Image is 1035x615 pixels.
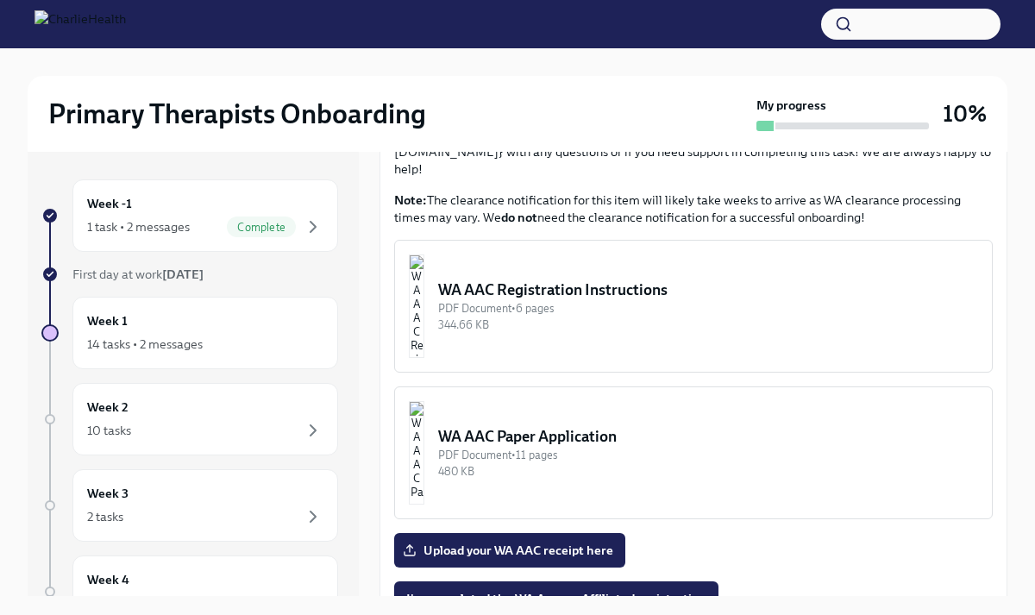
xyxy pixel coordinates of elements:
[48,97,426,131] h2: Primary Therapists Onboarding
[41,297,338,369] a: Week 114 tasks • 2 messages
[41,179,338,252] a: Week -11 task • 2 messagesComplete
[41,266,338,283] a: First day at work[DATE]
[394,126,993,178] p: Please reach out to [EMAIL_ADDRESS][PERSON_NAME][DOMAIN_NAME]} or [EMAIL_ADDRESS][DOMAIN_NAME]} w...
[34,10,126,38] img: CharlieHealth
[87,398,129,417] h6: Week 2
[41,383,338,455] a: Week 210 tasks
[41,469,338,542] a: Week 32 tasks
[438,317,978,333] div: 344.66 KB
[438,300,978,317] div: PDF Document • 6 pages
[87,336,203,353] div: 14 tasks • 2 messages
[501,210,537,225] strong: do not
[72,267,204,282] span: First day at work
[87,508,123,525] div: 2 tasks
[394,240,993,373] button: WA AAC Registration InstructionsPDF Document•6 pages344.66 KB
[943,98,987,129] h3: 10%
[438,463,978,480] div: 480 KB
[87,311,128,330] h6: Week 1
[394,192,427,208] strong: Note:
[87,594,117,612] div: 1 task
[87,422,131,439] div: 10 tasks
[438,426,978,447] div: WA AAC Paper Application
[87,484,129,503] h6: Week 3
[394,533,625,568] label: Upload your WA AAC receipt here
[162,267,204,282] strong: [DATE]
[87,570,129,589] h6: Week 4
[394,191,993,226] p: The clearance notification for this item will likely take weeks to arrive as WA clearance process...
[409,254,424,358] img: WA AAC Registration Instructions
[409,401,424,505] img: WA AAC Paper Application
[227,221,296,234] span: Complete
[756,97,826,114] strong: My progress
[406,542,613,559] span: Upload your WA AAC receipt here
[87,218,190,235] div: 1 task • 2 messages
[87,194,132,213] h6: Week -1
[438,447,978,463] div: PDF Document • 11 pages
[394,386,993,519] button: WA AAC Paper ApplicationPDF Document•11 pages480 KB
[438,279,978,300] div: WA AAC Registration Instructions
[406,590,706,607] span: I've completed the WA Agency Affiliated registration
